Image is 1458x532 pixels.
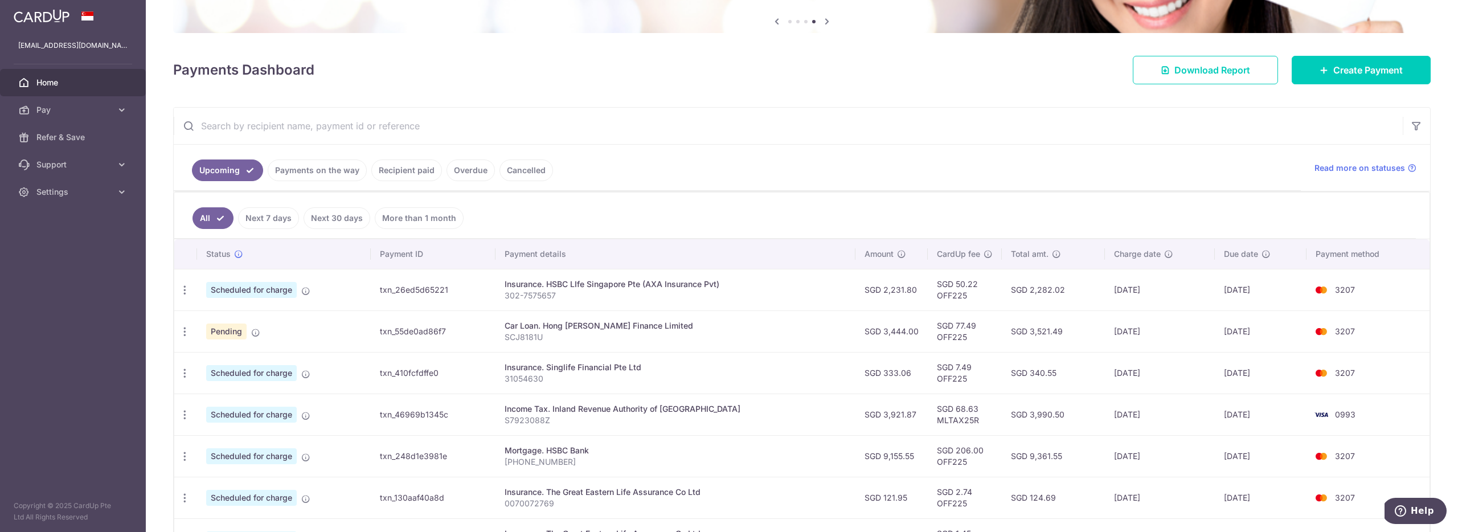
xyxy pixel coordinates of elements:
[1105,269,1215,310] td: [DATE]
[855,269,928,310] td: SGD 2,231.80
[371,159,442,181] a: Recipient paid
[1215,269,1307,310] td: [DATE]
[1105,394,1215,435] td: [DATE]
[855,435,928,477] td: SGD 9,155.55
[855,477,928,518] td: SGD 121.95
[1215,310,1307,352] td: [DATE]
[1215,435,1307,477] td: [DATE]
[371,477,495,518] td: txn_130aaf40a8d
[375,207,464,229] a: More than 1 month
[1133,56,1278,84] a: Download Report
[505,373,847,384] p: 31054630
[1335,451,1355,461] span: 3207
[238,207,299,229] a: Next 7 days
[371,435,495,477] td: txn_248d1e3981e
[1215,394,1307,435] td: [DATE]
[206,282,297,298] span: Scheduled for charge
[1002,477,1104,518] td: SGD 124.69
[268,159,367,181] a: Payments on the way
[447,159,495,181] a: Overdue
[1174,63,1250,77] span: Download Report
[206,490,297,506] span: Scheduled for charge
[1114,248,1161,260] span: Charge date
[928,477,1002,518] td: SGD 2.74 OFF225
[1335,493,1355,502] span: 3207
[18,40,128,51] p: [EMAIL_ADDRESS][DOMAIN_NAME]
[371,269,495,310] td: txn_26ed5d65221
[1105,352,1215,394] td: [DATE]
[36,104,112,116] span: Pay
[505,403,847,415] div: Income Tax. Inland Revenue Authority of [GEOGRAPHIC_DATA]
[1224,248,1258,260] span: Due date
[371,352,495,394] td: txn_410fcfdffe0
[928,435,1002,477] td: SGD 206.00 OFF225
[495,239,856,269] th: Payment details
[1002,352,1104,394] td: SGD 340.55
[1310,325,1333,338] img: Bank Card
[206,407,297,423] span: Scheduled for charge
[36,186,112,198] span: Settings
[505,445,847,456] div: Mortgage. HSBC Bank
[1292,56,1431,84] a: Create Payment
[505,456,847,468] p: [PHONE_NUMBER]
[173,60,314,80] h4: Payments Dashboard
[928,394,1002,435] td: SGD 68.63 MLTAX25R
[36,159,112,170] span: Support
[928,352,1002,394] td: SGD 7.49 OFF225
[928,310,1002,352] td: SGD 77.49 OFF225
[505,486,847,498] div: Insurance. The Great Eastern Life Assurance Co Ltd
[1002,394,1104,435] td: SGD 3,990.50
[192,159,263,181] a: Upcoming
[174,108,1403,144] input: Search by recipient name, payment id or reference
[505,362,847,373] div: Insurance. Singlife Financial Pte Ltd
[371,239,495,269] th: Payment ID
[371,394,495,435] td: txn_46969b1345c
[1215,477,1307,518] td: [DATE]
[928,269,1002,310] td: SGD 50.22 OFF225
[1002,310,1104,352] td: SGD 3,521.49
[1335,326,1355,336] span: 3207
[1105,310,1215,352] td: [DATE]
[14,9,69,23] img: CardUp
[855,310,928,352] td: SGD 3,444.00
[1310,366,1333,380] img: Bank Card
[1002,435,1104,477] td: SGD 9,361.55
[1335,285,1355,294] span: 3207
[36,132,112,143] span: Refer & Save
[1310,408,1333,421] img: Bank Card
[1002,269,1104,310] td: SGD 2,282.02
[1335,368,1355,378] span: 3207
[499,159,553,181] a: Cancelled
[1310,283,1333,297] img: Bank Card
[505,498,847,509] p: 0070072769
[1314,162,1405,174] span: Read more on statuses
[1310,449,1333,463] img: Bank Card
[206,324,247,339] span: Pending
[1333,63,1403,77] span: Create Payment
[505,415,847,426] p: S7923088Z
[937,248,980,260] span: CardUp fee
[505,279,847,290] div: Insurance. HSBC LIfe Singapore Pte (AXA Insurance Pvt)
[505,320,847,332] div: Car Loan. Hong [PERSON_NAME] Finance Limited
[206,248,231,260] span: Status
[371,310,495,352] td: txn_55de0ad86f7
[505,332,847,343] p: SCJ8181U
[505,290,847,301] p: 302-7575657
[855,352,928,394] td: SGD 333.06
[1385,498,1447,526] iframe: Opens a widget where you can find more information
[1215,352,1307,394] td: [DATE]
[193,207,234,229] a: All
[1105,435,1215,477] td: [DATE]
[865,248,894,260] span: Amount
[206,448,297,464] span: Scheduled for charge
[1307,239,1430,269] th: Payment method
[855,394,928,435] td: SGD 3,921.87
[1314,162,1416,174] a: Read more on statuses
[206,365,297,381] span: Scheduled for charge
[36,77,112,88] span: Home
[1105,477,1215,518] td: [DATE]
[304,207,370,229] a: Next 30 days
[1335,410,1355,419] span: 0993
[1310,491,1333,505] img: Bank Card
